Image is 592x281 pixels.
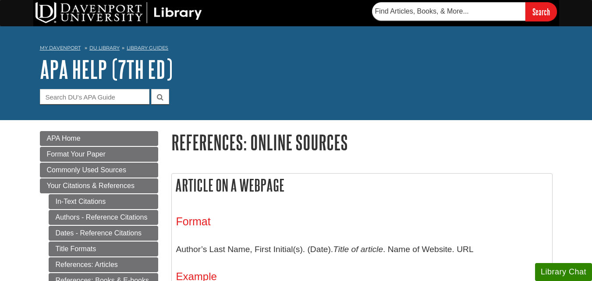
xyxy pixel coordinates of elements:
a: DU Library [89,45,120,51]
i: Title of article [333,245,383,254]
a: References: Articles [49,257,158,272]
a: Format Your Paper [40,147,158,162]
a: My Davenport [40,44,81,52]
nav: breadcrumb [40,42,553,56]
span: Format Your Paper [47,150,106,158]
button: Library Chat [535,263,592,281]
a: Authors - Reference Citations [49,210,158,225]
a: Library Guides [127,45,168,51]
img: DU Library [35,2,202,23]
a: APA Home [40,131,158,146]
a: Title Formats [49,242,158,256]
p: Author’s Last Name, First Initial(s). (Date). . Name of Website. URL [176,237,548,262]
a: Commonly Used Sources [40,163,158,178]
h2: Article on a Webpage [172,174,552,197]
h1: References: Online Sources [171,131,553,153]
span: APA Home [47,135,81,142]
input: Search DU's APA Guide [40,89,149,104]
input: Search [525,2,557,21]
a: Dates - Reference Citations [49,226,158,241]
a: Your Citations & References [40,178,158,193]
input: Find Articles, Books, & More... [372,2,525,21]
a: In-Text Citations [49,194,158,209]
form: Searches DU Library's articles, books, and more [372,2,557,21]
h3: Format [176,215,548,228]
span: Commonly Used Sources [47,166,126,174]
span: Your Citations & References [47,182,135,189]
a: APA Help (7th Ed) [40,56,173,83]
